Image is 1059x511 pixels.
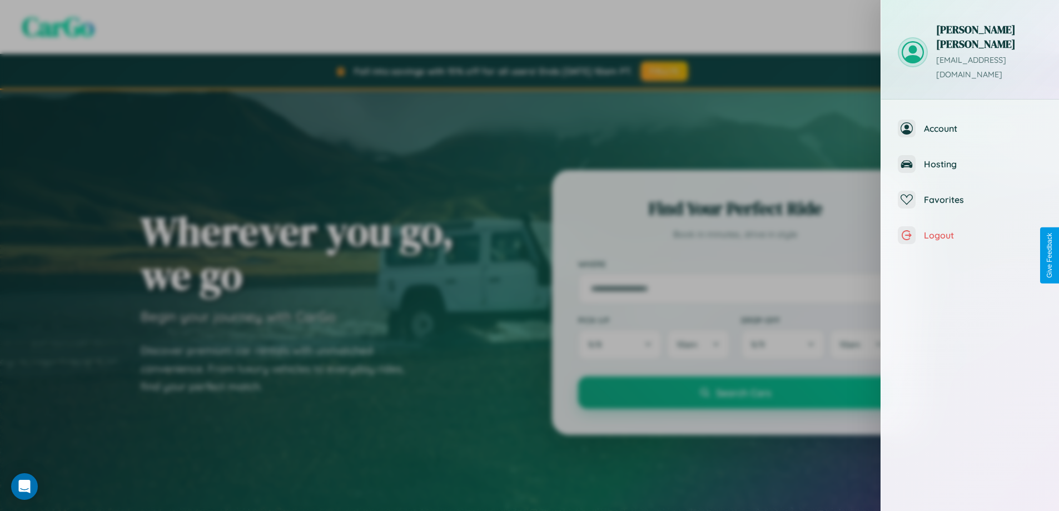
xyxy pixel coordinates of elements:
h3: [PERSON_NAME] [PERSON_NAME] [936,22,1042,51]
span: Hosting [924,158,1042,170]
button: Logout [881,217,1059,253]
button: Account [881,111,1059,146]
div: Open Intercom Messenger [11,473,38,500]
p: [EMAIL_ADDRESS][DOMAIN_NAME] [936,53,1042,82]
div: Give Feedback [1046,233,1053,278]
button: Hosting [881,146,1059,182]
span: Favorites [924,194,1042,205]
button: Favorites [881,182,1059,217]
span: Account [924,123,1042,134]
span: Logout [924,230,1042,241]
